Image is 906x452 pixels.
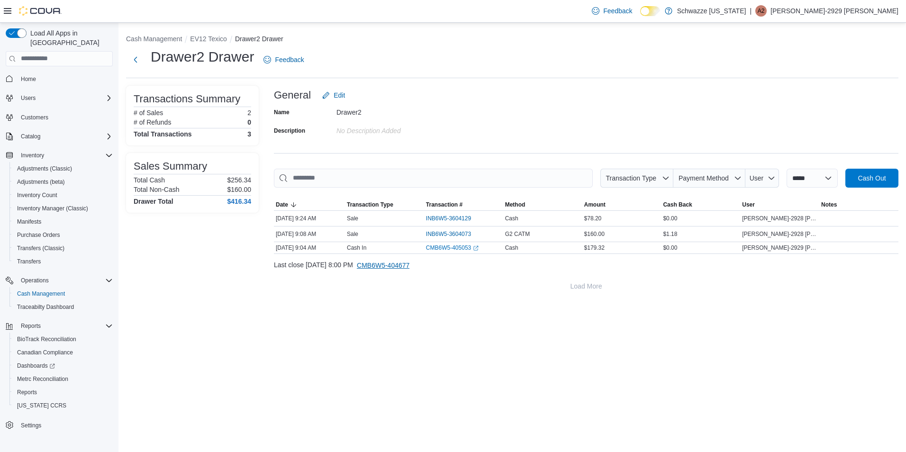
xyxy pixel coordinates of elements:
[584,215,602,222] span: $78.20
[606,174,656,182] span: Transaction Type
[821,201,837,208] span: Notes
[742,215,817,222] span: [PERSON_NAME]-2928 [PERSON_NAME]
[17,275,113,286] span: Operations
[858,173,886,183] span: Cash Out
[134,176,165,184] h6: Total Cash
[9,372,117,386] button: Metrc Reconciliation
[426,213,480,224] button: INB6W5-3604129
[9,228,117,242] button: Purchase Orders
[9,189,117,202] button: Inventory Count
[426,201,462,208] span: Transaction #
[9,255,117,268] button: Transfers
[17,244,64,252] span: Transfers (Classic)
[21,422,41,429] span: Settings
[2,149,117,162] button: Inventory
[17,362,55,370] span: Dashboards
[424,199,503,210] button: Transaction #
[274,256,898,275] div: Last close [DATE] 8:00 PM
[247,109,251,117] p: 2
[505,215,518,222] span: Cash
[17,303,74,311] span: Traceabilty Dashboard
[134,109,163,117] h6: # of Sales
[227,198,251,205] h4: $416.34
[600,169,673,188] button: Transaction Type
[17,131,44,142] button: Catalog
[134,118,171,126] h6: # of Refunds
[318,86,349,105] button: Edit
[274,228,345,240] div: [DATE] 9:08 AM
[9,346,117,359] button: Canadian Compliance
[13,360,59,371] a: Dashboards
[582,199,661,210] button: Amount
[13,243,68,254] a: Transfers (Classic)
[134,161,207,172] h3: Sales Summary
[663,201,692,208] span: Cash Back
[13,334,80,345] a: BioTrack Reconciliation
[640,6,660,16] input: Dark Mode
[274,108,290,116] label: Name
[819,199,898,210] button: Notes
[134,198,173,205] h4: Drawer Total
[13,288,113,299] span: Cash Management
[336,123,463,135] div: No Description added
[13,334,113,345] span: BioTrack Reconciliation
[742,244,817,252] span: [PERSON_NAME]-2929 [PERSON_NAME]
[661,242,740,253] div: $0.00
[677,5,746,17] p: Schwazze [US_STATE]
[17,73,40,85] a: Home
[745,169,779,188] button: User
[584,230,605,238] span: $160.00
[134,186,180,193] h6: Total Non-Cash
[13,288,69,299] a: Cash Management
[9,202,117,215] button: Inventory Manager (Classic)
[13,176,113,188] span: Adjustments (beta)
[17,150,113,161] span: Inventory
[13,387,113,398] span: Reports
[347,230,358,238] p: Sale
[17,92,39,104] button: Users
[845,169,898,188] button: Cash Out
[17,320,113,332] span: Reports
[17,335,76,343] span: BioTrack Reconciliation
[21,94,36,102] span: Users
[9,287,117,300] button: Cash Management
[13,301,78,313] a: Traceabilty Dashboard
[13,163,113,174] span: Adjustments (Classic)
[770,5,898,17] p: [PERSON_NAME]-2929 [PERSON_NAME]
[345,199,424,210] button: Transaction Type
[13,203,113,214] span: Inventory Manager (Classic)
[274,169,593,188] input: This is a search bar. As you type, the results lower in the page will automatically filter.
[21,277,49,284] span: Operations
[755,5,767,17] div: Adrian-2929 Telles
[13,373,113,385] span: Metrc Reconciliation
[571,281,602,291] span: Load More
[126,34,898,45] nav: An example of EuiBreadcrumbs
[13,256,45,267] a: Transfers
[505,230,530,238] span: G2 CATM
[750,5,752,17] p: |
[13,347,113,358] span: Canadian Compliance
[13,190,113,201] span: Inventory Count
[17,112,52,123] a: Customers
[247,130,251,138] h4: 3
[275,55,304,64] span: Feedback
[134,130,192,138] h4: Total Transactions
[9,300,117,314] button: Traceabilty Dashboard
[679,174,729,182] span: Payment Method
[2,319,117,333] button: Reports
[17,420,45,431] a: Settings
[584,201,606,208] span: Amount
[742,230,817,238] span: [PERSON_NAME]-2928 [PERSON_NAME]
[17,92,113,104] span: Users
[9,386,117,399] button: Reports
[134,93,240,105] h3: Transactions Summary
[426,244,479,252] a: CMB6W5-405053External link
[13,163,76,174] a: Adjustments (Classic)
[426,215,471,222] span: INB6W5-3604129
[17,218,41,226] span: Manifests
[742,201,755,208] span: User
[17,231,60,239] span: Purchase Orders
[274,127,305,135] label: Description
[274,242,345,253] div: [DATE] 9:04 AM
[13,203,92,214] a: Inventory Manager (Classic)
